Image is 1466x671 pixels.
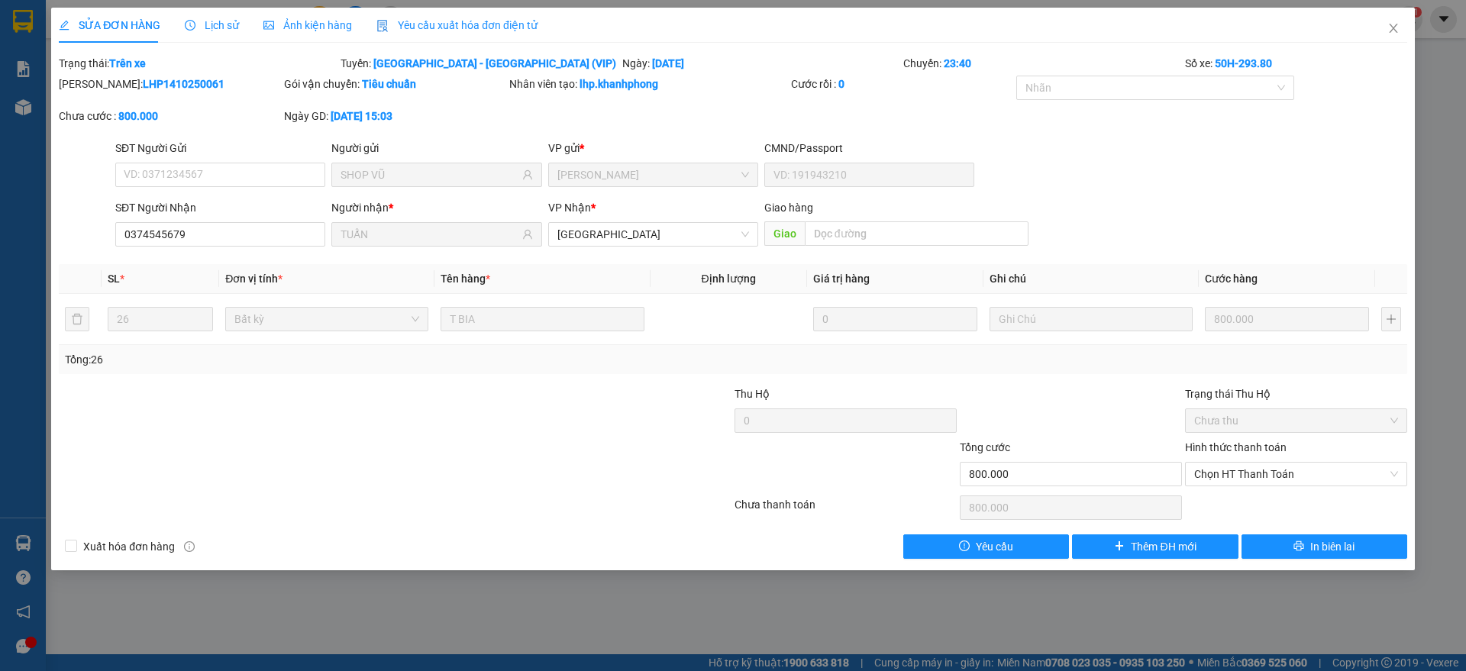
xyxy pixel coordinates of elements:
[109,57,146,69] b: Trên xe
[263,20,274,31] span: picture
[1183,55,1409,72] div: Số xe:
[341,226,518,243] input: Tên người nhận
[976,538,1013,555] span: Yêu cầu
[1387,22,1400,34] span: close
[59,20,69,31] span: edit
[838,78,844,90] b: 0
[128,73,210,92] li: (c) 2017
[735,388,770,400] span: Thu Hộ
[77,538,181,555] span: Xuất hóa đơn hàng
[805,221,1028,246] input: Dọc đường
[143,78,224,90] b: LHP1410250061
[98,22,147,121] b: BIÊN NHẬN GỬI HÀNG
[1072,534,1238,559] button: plusThêm ĐH mới
[1310,538,1355,555] span: In biên lai
[19,98,86,170] b: [PERSON_NAME]
[813,307,977,331] input: 0
[19,19,95,95] img: logo.jpg
[376,20,389,32] img: icon
[65,307,89,331] button: delete
[441,307,644,331] input: VD: Bàn, Ghế
[903,534,1069,559] button: exclamation-circleYêu cầu
[1185,441,1287,453] label: Hình thức thanh toán
[1205,307,1369,331] input: 0
[331,199,541,216] div: Người nhận
[284,76,506,92] div: Gói vận chuyển:
[1194,409,1398,432] span: Chưa thu
[1131,538,1196,555] span: Thêm ĐH mới
[522,169,533,180] span: user
[59,76,281,92] div: [PERSON_NAME]:
[59,19,160,31] span: SỬA ĐƠN HÀNG
[362,78,416,90] b: Tiêu chuẩn
[983,264,1199,294] th: Ghi chú
[65,351,566,368] div: Tổng: 26
[263,19,352,31] span: Ảnh kiện hàng
[59,108,281,124] div: Chưa cước :
[339,55,621,72] div: Tuyến:
[548,140,758,156] div: VP gửi
[166,19,202,56] img: logo.jpg
[960,441,1010,453] span: Tổng cước
[115,199,325,216] div: SĐT Người Nhận
[791,76,1013,92] div: Cước rồi :
[959,540,970,553] span: exclamation-circle
[284,108,506,124] div: Ngày GD:
[373,57,616,69] b: [GEOGRAPHIC_DATA] - [GEOGRAPHIC_DATA] (VIP)
[764,202,813,214] span: Giao hàng
[621,55,903,72] div: Ngày:
[185,20,195,31] span: clock-circle
[902,55,1183,72] div: Chuyến:
[341,166,518,183] input: Tên người gửi
[764,140,974,156] div: CMND/Passport
[118,110,158,122] b: 800.000
[1185,386,1407,402] div: Trạng thái Thu Hộ
[944,57,971,69] b: 23:40
[580,78,658,90] b: lhp.khanhphong
[108,273,120,285] span: SL
[652,57,684,69] b: [DATE]
[557,163,749,186] span: Lê Hồng Phong
[441,273,490,285] span: Tên hàng
[234,308,419,331] span: Bất kỳ
[548,202,591,214] span: VP Nhận
[331,140,541,156] div: Người gửi
[1194,463,1398,486] span: Chọn HT Thanh Toán
[1114,540,1125,553] span: plus
[813,273,870,285] span: Giá trị hàng
[1381,307,1401,331] button: plus
[1372,8,1415,50] button: Close
[331,110,392,122] b: [DATE] 15:03
[702,273,756,285] span: Định lượng
[225,273,283,285] span: Đơn vị tính
[764,221,805,246] span: Giao
[1205,273,1258,285] span: Cước hàng
[184,541,195,552] span: info-circle
[128,58,210,70] b: [DOMAIN_NAME]
[1215,57,1272,69] b: 50H-293.80
[557,223,749,246] span: Nha Trang
[764,163,974,187] input: VD: 191943210
[1293,540,1304,553] span: printer
[115,140,325,156] div: SĐT Người Gửi
[522,229,533,240] span: user
[509,76,788,92] div: Nhân viên tạo:
[733,496,958,523] div: Chưa thanh toán
[185,19,239,31] span: Lịch sử
[57,55,339,72] div: Trạng thái:
[1242,534,1407,559] button: printerIn biên lai
[990,307,1193,331] input: Ghi Chú
[376,19,538,31] span: Yêu cầu xuất hóa đơn điện tử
